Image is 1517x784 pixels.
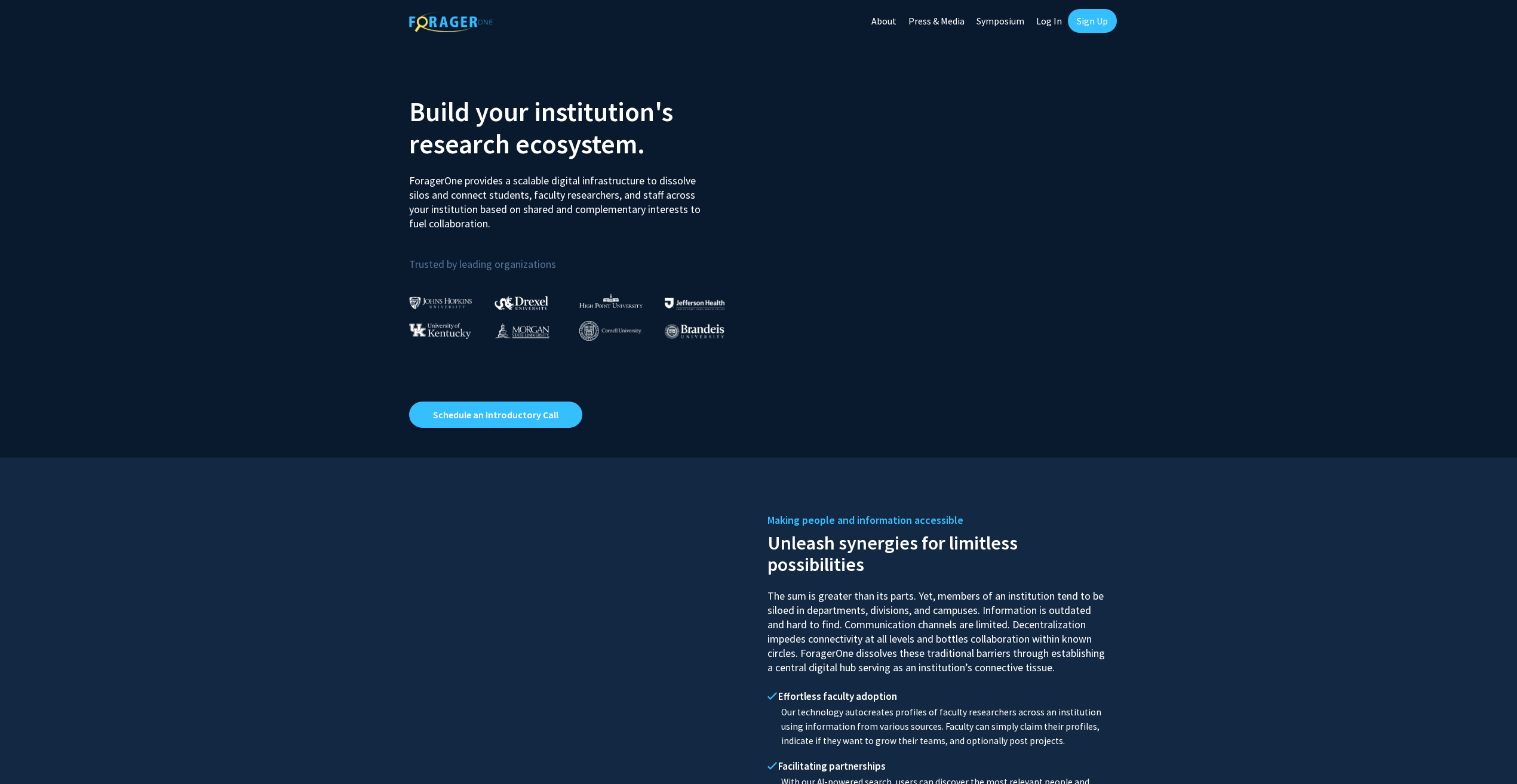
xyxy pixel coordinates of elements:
img: Thomas Jefferson University [665,298,724,309]
a: Opens in a new tab [409,402,582,428]
img: Drexel University [495,296,548,310]
h2: Build your institution's research ecosystem. [409,95,750,160]
p: Trusted by leading organizations [409,240,750,273]
img: ForagerOne Logo [409,11,493,32]
h5: Making people and information accessible [767,511,1108,529]
p: Our technology autocreates profiles of faculty researchers across an institution using informatio... [767,705,1108,748]
img: Morgan State University [495,323,549,338]
h4: Effortless faculty adoption [767,690,1108,702]
p: ForagerOne provides a scalable digital infrastructure to dissolve silos and connect students, fac... [409,165,709,231]
h2: Unleash synergies for limitless possibilities [767,529,1108,575]
img: Johns Hopkins University [409,297,472,309]
h4: Facilitating partnerships [767,760,1108,772]
img: University of Kentucky [409,323,471,339]
img: Cornell University [579,321,641,341]
p: The sum is greater than its parts. Yet, members of an institution tend to be siloed in department... [767,578,1108,675]
img: Brandeis University [665,324,724,339]
a: Sign Up [1068,9,1117,33]
img: High Point University [579,294,643,308]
